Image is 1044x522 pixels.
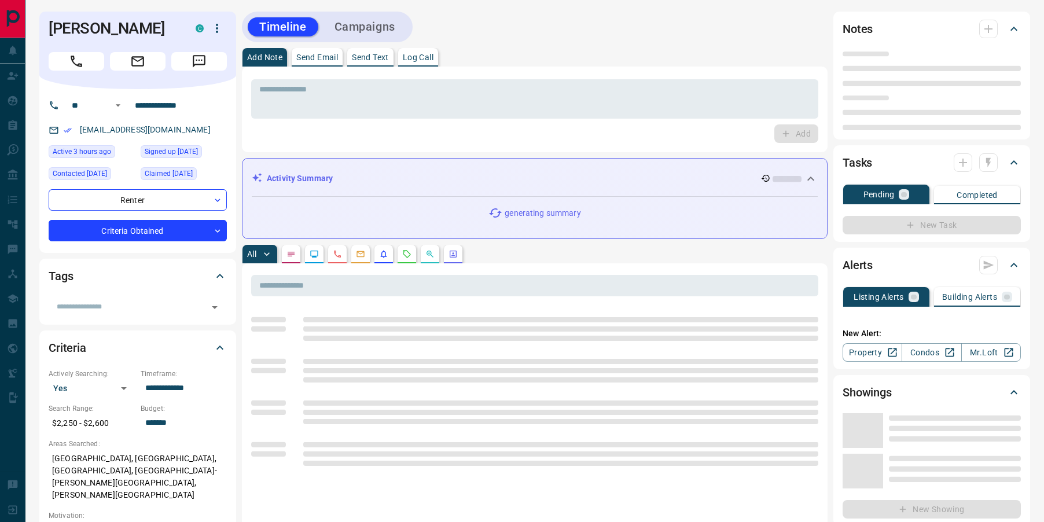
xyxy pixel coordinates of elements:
button: Open [111,98,125,112]
div: Activity Summary [252,168,818,189]
p: Areas Searched: [49,439,227,449]
div: Showings [843,378,1021,406]
a: [EMAIL_ADDRESS][DOMAIN_NAME] [80,125,211,134]
h2: Tasks [843,153,872,172]
p: Search Range: [49,403,135,414]
div: Renter [49,189,227,211]
p: Add Note [247,53,282,61]
div: Yes [49,379,135,398]
div: Tasks [843,149,1021,177]
a: Mr.Loft [961,343,1021,362]
h2: Criteria [49,339,86,357]
p: Pending [863,190,895,198]
span: Call [49,52,104,71]
span: Claimed [DATE] [145,168,193,179]
div: condos.ca [196,24,204,32]
span: Active 3 hours ago [53,146,111,157]
p: Motivation: [49,510,227,521]
p: Building Alerts [942,293,997,301]
h1: [PERSON_NAME] [49,19,178,38]
svg: Agent Actions [449,249,458,259]
svg: Emails [356,249,365,259]
div: Wed Aug 06 2025 [49,167,135,183]
p: Timeframe: [141,369,227,379]
p: New Alert: [843,328,1021,340]
span: Signed up [DATE] [145,146,198,157]
svg: Opportunities [425,249,435,259]
button: Timeline [248,17,318,36]
svg: Requests [402,249,411,259]
div: Mon Aug 18 2025 [49,145,135,161]
div: Tags [49,262,227,290]
p: [GEOGRAPHIC_DATA], [GEOGRAPHIC_DATA], [GEOGRAPHIC_DATA], [GEOGRAPHIC_DATA]-[PERSON_NAME][GEOGRAPH... [49,449,227,505]
h2: Alerts [843,256,873,274]
a: Condos [902,343,961,362]
svg: Notes [286,249,296,259]
button: Campaigns [323,17,407,36]
div: Notes [843,15,1021,43]
p: Activity Summary [267,172,333,185]
a: Property [843,343,902,362]
button: Open [207,299,223,315]
p: Send Email [296,53,338,61]
h2: Showings [843,383,892,402]
h2: Tags [49,267,73,285]
p: generating summary [505,207,580,219]
p: Actively Searching: [49,369,135,379]
h2: Notes [843,20,873,38]
svg: Lead Browsing Activity [310,249,319,259]
p: Log Call [403,53,433,61]
p: Budget: [141,403,227,414]
svg: Listing Alerts [379,249,388,259]
span: Message [171,52,227,71]
svg: Email Verified [64,126,72,134]
div: Criteria [49,334,227,362]
span: Email [110,52,166,71]
svg: Calls [333,249,342,259]
div: Alerts [843,251,1021,279]
div: Wed Aug 06 2025 [141,167,227,183]
div: Wed Jun 04 2025 [141,145,227,161]
span: Contacted [DATE] [53,168,107,179]
p: $2,250 - $2,600 [49,414,135,433]
p: Send Text [352,53,389,61]
div: Criteria Obtained [49,220,227,241]
p: Completed [957,191,998,199]
p: All [247,250,256,258]
p: Listing Alerts [854,293,904,301]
